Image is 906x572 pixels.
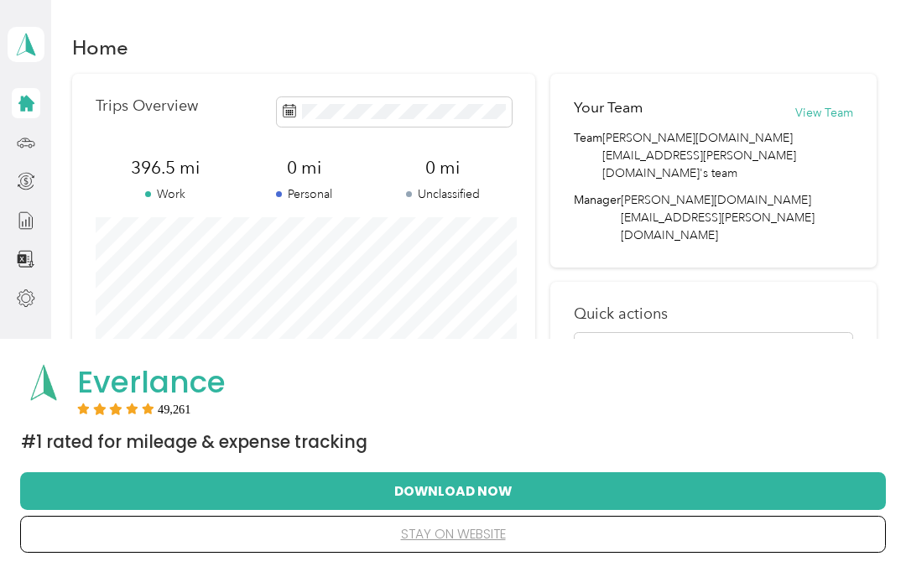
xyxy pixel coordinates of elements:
[574,129,602,182] span: Team
[795,104,853,122] button: View Team
[373,185,513,203] p: Unclassified
[47,517,859,552] button: stay on website
[234,156,373,179] span: 0 mi
[574,97,643,118] h2: Your Team
[373,156,513,179] span: 0 mi
[602,129,854,182] span: [PERSON_NAME][DOMAIN_NAME][EMAIL_ADDRESS][PERSON_NAME][DOMAIN_NAME]'s team
[47,473,859,508] button: Download Now
[96,185,235,203] p: Work
[574,191,621,244] span: Manager
[21,360,66,405] img: App logo
[621,193,815,242] span: [PERSON_NAME][DOMAIN_NAME][EMAIL_ADDRESS][PERSON_NAME][DOMAIN_NAME]
[234,185,373,203] p: Personal
[72,39,128,56] h1: Home
[96,156,235,179] span: 396.5 mi
[96,97,198,115] p: Trips Overview
[574,305,854,323] p: Quick actions
[21,430,367,454] span: #1 Rated for Mileage & Expense Tracking
[77,403,191,414] div: Rating:5 stars
[77,361,226,403] span: Everlance
[158,404,191,414] span: User reviews count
